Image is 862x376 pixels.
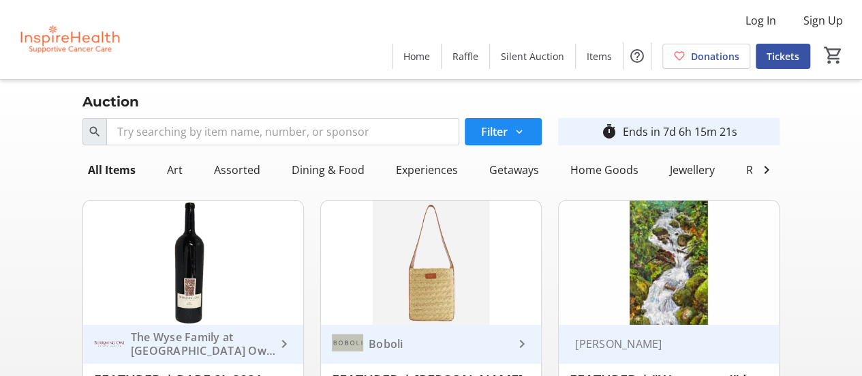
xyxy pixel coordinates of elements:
[490,44,575,69] a: Silent Auction
[125,330,276,358] div: The Wyse Family at [GEOGRAPHIC_DATA] Owl Estate Winery
[392,44,441,69] a: Home
[559,201,779,325] img: FEATURED | "Waterway I" by Warren Goodman
[452,49,478,63] span: Raffle
[756,44,810,69] a: Tickets
[363,337,514,351] div: Boboli
[332,328,363,360] img: Boboli
[161,156,188,184] div: Art
[321,201,541,325] img: FEATURED | Giambattista Valli Straw & Leather Handbag | Boboli Retail Group
[83,325,303,364] a: The Wyse Family at Burrowing Owl Estate WineryThe Wyse Family at [GEOGRAPHIC_DATA] Owl Estate Winery
[587,49,612,63] span: Items
[570,337,752,351] div: [PERSON_NAME]
[691,49,739,63] span: Donations
[403,49,430,63] span: Home
[286,156,370,184] div: Dining & Food
[735,10,787,31] button: Log In
[514,336,530,352] mat-icon: keyboard_arrow_right
[83,201,303,325] img: FEATURED | RARE 3L 2021 Burrowing Owl Malbec | Priceless
[465,118,542,145] button: Filter
[74,91,147,113] div: Auction
[565,156,644,184] div: Home Goods
[442,44,489,69] a: Raffle
[745,12,776,29] span: Log In
[624,42,651,70] button: Help
[803,12,843,29] span: Sign Up
[792,10,854,31] button: Sign Up
[664,156,720,184] div: Jewellery
[821,43,846,68] button: Cart
[767,49,799,63] span: Tickets
[481,124,508,140] span: Filter
[321,325,541,364] a: BoboliBoboli
[484,156,544,184] div: Getaways
[501,49,564,63] span: Silent Auction
[623,124,737,140] div: Ends in 7d 6h 15m 21s
[576,44,623,69] a: Items
[601,124,617,140] mat-icon: timer_outline
[276,336,292,352] mat-icon: keyboard_arrow_right
[662,44,750,69] a: Donations
[390,156,463,184] div: Experiences
[82,156,141,184] div: All Items
[94,328,125,360] img: The Wyse Family at Burrowing Owl Estate Winery
[8,5,129,74] img: InspireHealth Supportive Cancer Care's Logo
[209,156,266,184] div: Assorted
[106,118,459,145] input: Try searching by item name, number, or sponsor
